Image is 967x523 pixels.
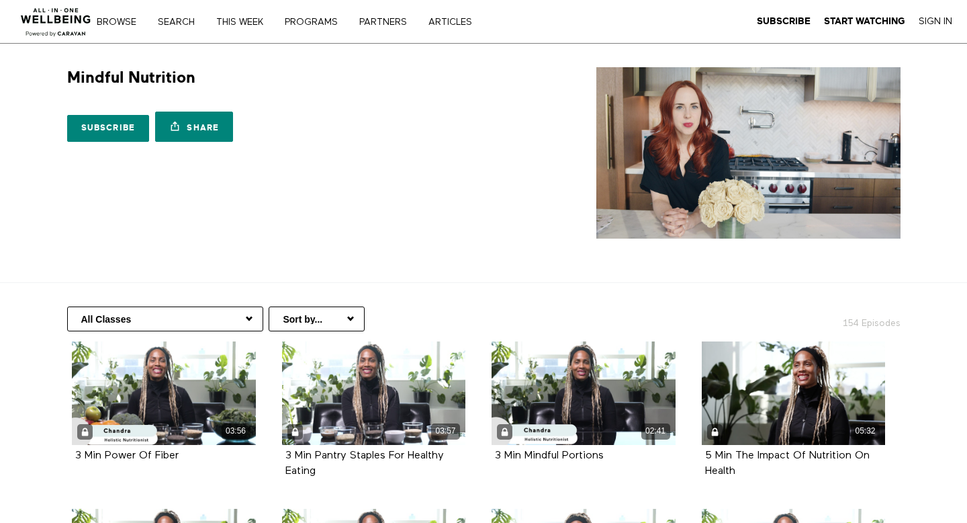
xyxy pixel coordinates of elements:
h2: 154 Episodes [757,307,909,330]
a: 3 Min Mindful Portions 02:41 [492,341,676,445]
a: ARTICLES [424,17,486,27]
a: Subscribe [67,115,150,142]
div: 03:57 [431,424,460,439]
a: 5 Min The Impact Of Nutrition On Health 05:32 [702,341,886,445]
strong: Subscribe [757,16,811,26]
a: 3 Min Pantry Staples For Healthy Eating [285,450,444,476]
a: 3 Min Mindful Portions [495,450,604,460]
img: Mindful Nutrition [596,67,901,239]
a: Sign In [919,15,952,28]
a: Start Watching [824,15,905,28]
strong: 3 Min Power Of Fiber [75,450,179,461]
a: 3 Min Power Of Fiber [75,450,179,460]
h1: Mindful Nutrition [67,67,195,88]
div: 05:32 [851,424,880,439]
a: 5 Min The Impact Of Nutrition On Health [705,450,870,476]
a: Search [153,17,209,27]
a: Share [155,112,233,142]
nav: Primary [106,15,500,28]
a: PARTNERS [355,17,421,27]
div: 02:41 [641,424,670,439]
strong: Start Watching [824,16,905,26]
a: 3 Min Power Of Fiber 03:56 [72,341,256,445]
a: 3 Min Pantry Staples For Healthy Eating 03:57 [282,341,466,445]
a: PROGRAMS [280,17,352,27]
div: 03:56 [222,424,250,439]
strong: 3 Min Mindful Portions [495,450,604,461]
a: THIS WEEK [212,17,277,27]
a: Browse [92,17,150,27]
a: Subscribe [757,15,811,28]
